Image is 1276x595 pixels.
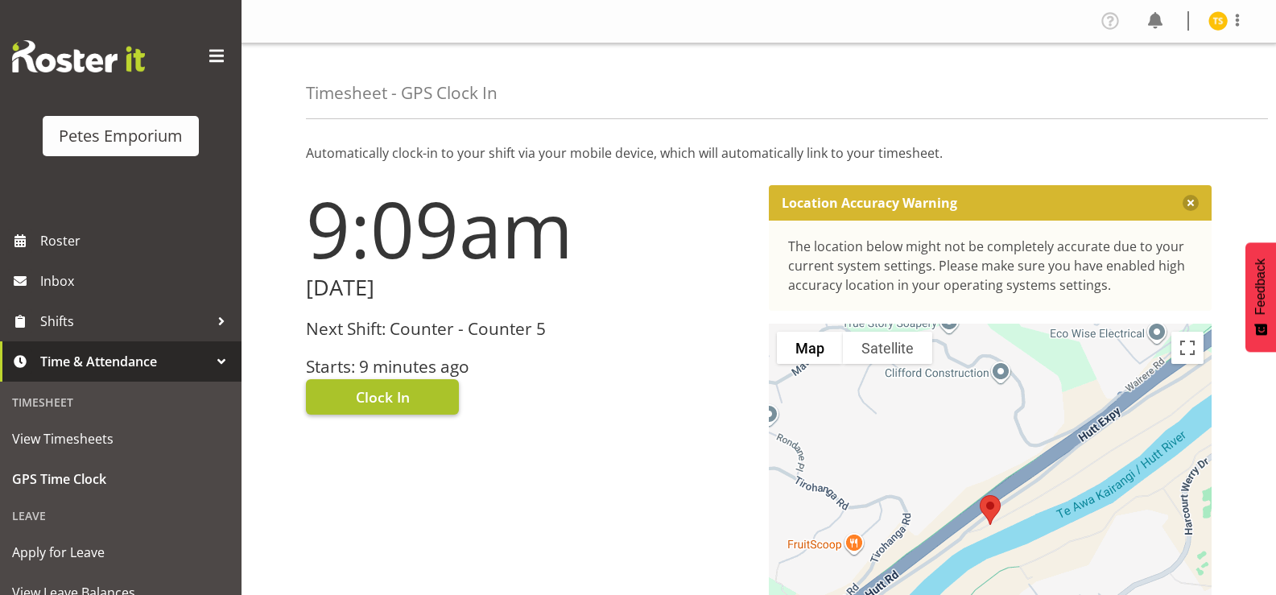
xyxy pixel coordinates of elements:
[777,332,843,364] button: Show street map
[1253,258,1268,315] span: Feedback
[4,499,237,532] div: Leave
[40,349,209,374] span: Time & Attendance
[40,229,233,253] span: Roster
[12,40,145,72] img: Rosterit website logo
[306,357,749,376] h3: Starts: 9 minutes ago
[40,269,233,293] span: Inbox
[306,143,1212,163] p: Automatically clock-in to your shift via your mobile device, which will automatically link to you...
[306,275,749,300] h2: [DATE]
[12,540,229,564] span: Apply for Leave
[782,195,957,211] p: Location Accuracy Warning
[12,427,229,451] span: View Timesheets
[4,532,237,572] a: Apply for Leave
[306,320,749,338] h3: Next Shift: Counter - Counter 5
[356,386,410,407] span: Clock In
[1171,332,1204,364] button: Toggle fullscreen view
[4,459,237,499] a: GPS Time Clock
[306,185,749,272] h1: 9:09am
[788,237,1193,295] div: The location below might not be completely accurate due to your current system settings. Please m...
[12,467,229,491] span: GPS Time Clock
[1208,11,1228,31] img: tamara-straker11292.jpg
[40,309,209,333] span: Shifts
[4,419,237,459] a: View Timesheets
[1183,195,1199,211] button: Close message
[306,84,498,102] h4: Timesheet - GPS Clock In
[306,379,459,415] button: Clock In
[4,386,237,419] div: Timesheet
[1245,242,1276,352] button: Feedback - Show survey
[843,332,932,364] button: Show satellite imagery
[59,124,183,148] div: Petes Emporium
